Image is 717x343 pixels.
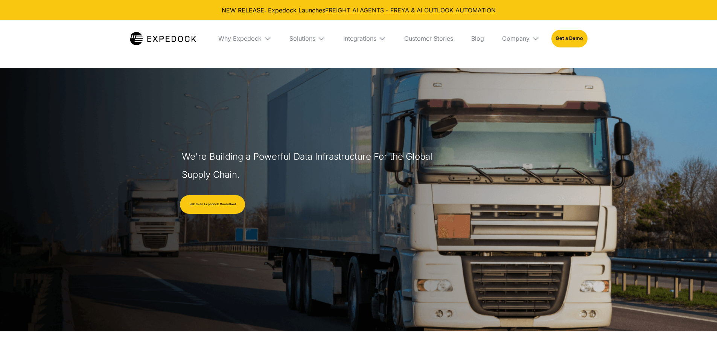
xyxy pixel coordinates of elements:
a: Blog [465,20,490,56]
a: Customer Stories [398,20,459,56]
h1: We're Building a Powerful Data Infrastructure For the Global Supply Chain. [182,148,436,184]
div: Why Expedock [218,35,262,42]
a: Get a Demo [551,30,587,47]
div: Solutions [289,35,315,42]
div: Integrations [343,35,376,42]
a: Talk to an Expedock Consultant [180,195,245,214]
div: Company [502,35,530,42]
a: FREIGHT AI AGENTS - FREYA & AI OUTLOOK AUTOMATION [325,6,496,14]
div: NEW RELEASE: Expedock Launches [6,6,711,14]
